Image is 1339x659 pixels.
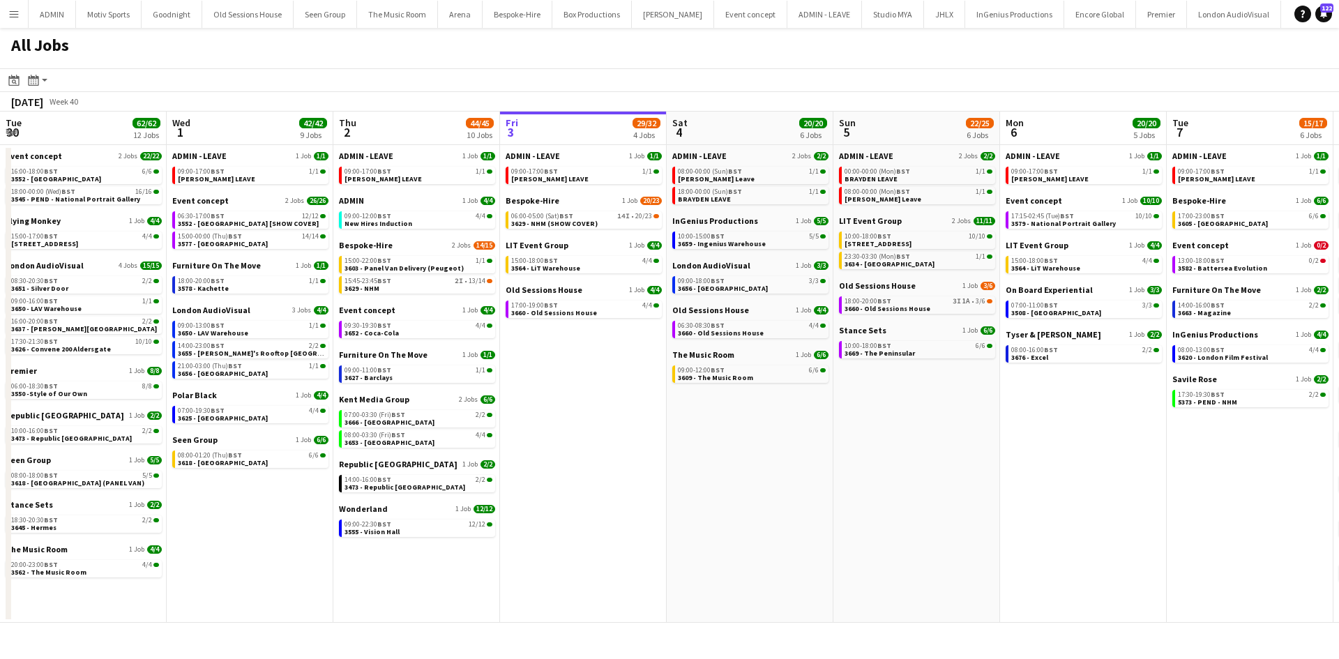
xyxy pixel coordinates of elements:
[976,253,985,260] span: 1/1
[314,262,328,270] span: 1/1
[172,260,261,271] span: Furniture On The Move
[140,152,162,160] span: 22/22
[1129,152,1144,160] span: 1 Job
[211,276,225,285] span: BST
[1142,168,1152,175] span: 1/1
[178,239,268,248] span: 3577 - Kensington Palace
[814,262,829,270] span: 3/3
[839,280,995,291] a: Old Sessions House1 Job3/6
[622,197,637,205] span: 1 Job
[1172,195,1329,206] a: Bespoke-Hire1 Job6/6
[172,195,229,206] span: Event concept
[345,278,391,285] span: 15:45-23:45
[647,241,662,250] span: 4/4
[76,1,142,28] button: Motiv Sports
[6,215,61,226] span: Flying Monkey
[142,1,202,28] button: Goodnight
[11,278,58,285] span: 08:30-20:30
[29,1,76,28] button: ADMIN
[345,213,391,220] span: 09:00-12:00
[506,285,582,295] span: Old Sessions House
[1187,1,1281,28] button: London AudioVisual
[981,152,995,160] span: 2/2
[6,151,162,215] div: Event concept2 Jobs22/2216:00-18:00BST6/63552 - [GEOGRAPHIC_DATA]18:00-00:00 (Wed)BST16/163545 - ...
[1315,6,1332,22] a: 122
[1044,167,1058,176] span: BST
[1135,213,1152,220] span: 10/10
[924,1,965,28] button: JHLX
[642,168,652,175] span: 1/1
[345,174,422,183] span: ANDY LEAVE
[511,257,558,264] span: 15:00-18:00
[845,253,910,260] span: 23:30-03:30 (Mon)
[1006,195,1062,206] span: Event concept
[1309,168,1319,175] span: 1/1
[976,188,985,195] span: 1/1
[796,217,811,225] span: 1 Job
[845,187,992,203] a: 08:00-00:00 (Mon)BST1/1[PERSON_NAME] Leave
[476,168,485,175] span: 1/1
[1044,256,1058,265] span: BST
[959,152,978,160] span: 2 Jobs
[211,211,225,220] span: BST
[629,241,644,250] span: 1 Job
[11,188,75,195] span: 18:00-00:00 (Wed)
[345,284,379,293] span: 3629 - NHM
[678,174,755,183] span: Shane Leave
[711,276,725,285] span: BST
[511,168,558,175] span: 09:00-17:00
[178,278,225,285] span: 18:00-20:00
[11,187,159,203] a: 18:00-00:00 (Wed)BST16/163545 - PEND - National Portrait Gallery
[845,232,992,248] a: 10:00-18:00BST10/10[STREET_ADDRESS]
[294,1,357,28] button: Seen Group
[809,278,819,285] span: 3/3
[481,152,495,160] span: 1/1
[377,256,391,265] span: BST
[1296,197,1311,205] span: 1 Job
[140,262,162,270] span: 15/15
[339,195,364,206] span: ADMIN
[11,233,58,240] span: 15:00-17:00
[506,151,662,161] a: ADMIN - LEAVE1 Job1/1
[678,278,725,285] span: 09:00-18:00
[1006,151,1060,161] span: ADMIN - LEAVE
[172,260,328,271] a: Furniture On The Move1 Job1/1
[1011,168,1058,175] span: 09:00-17:00
[1006,240,1068,250] span: LIT Event Group
[796,262,811,270] span: 1 Job
[511,219,598,228] span: 3629 - NHM (SHOW COVER)
[357,1,438,28] button: The Music Room
[678,167,826,183] a: 08:00-00:00 (Sun)BST1/1[PERSON_NAME] Leave
[839,280,995,325] div: Old Sessions House1 Job3/618:00-20:00BST3I1A•3/63660 - Old Sessions House
[129,217,144,225] span: 1 Job
[1006,240,1162,285] div: LIT Event Group1 Job4/415:00-18:00BST4/43564 - LiT Warehouse
[1172,240,1229,250] span: Event concept
[377,167,391,176] span: BST
[511,213,659,220] div: •
[678,188,742,195] span: 18:00-00:00 (Sun)
[345,278,492,285] div: •
[462,197,478,205] span: 1 Job
[61,187,75,196] span: BST
[11,167,159,183] a: 16:00-18:00BST6/63552 - [GEOGRAPHIC_DATA]
[1011,167,1159,183] a: 09:00-17:00BST1/1[PERSON_NAME] LEAVE
[792,152,811,160] span: 2 Jobs
[1178,257,1225,264] span: 13:00-18:00
[44,232,58,241] span: BST
[1064,1,1136,28] button: Encore Global
[6,260,84,271] span: London AudioVisual
[845,233,891,240] span: 10:00-18:00
[1136,1,1187,28] button: Premier
[44,276,58,285] span: BST
[44,167,58,176] span: BST
[172,151,328,195] div: ADMIN - LEAVE1 Job1/109:00-17:00BST1/1[PERSON_NAME] LEAVE
[511,174,589,183] span: ANDY LEAVE
[1006,195,1162,206] a: Event concept1 Job10/10
[178,232,326,248] a: 15:00-00:00 (Thu)BST14/143577 - [GEOGRAPHIC_DATA]
[511,167,659,183] a: 09:00-17:00BST1/1[PERSON_NAME] LEAVE
[302,213,319,220] span: 12/12
[1178,264,1267,273] span: 3582 - Battersea Evolution
[345,276,492,292] a: 15:45-23:45BST2I•13/143629 - NHM
[845,239,911,248] span: 3564 - Trafalgar Square
[1142,257,1152,264] span: 4/4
